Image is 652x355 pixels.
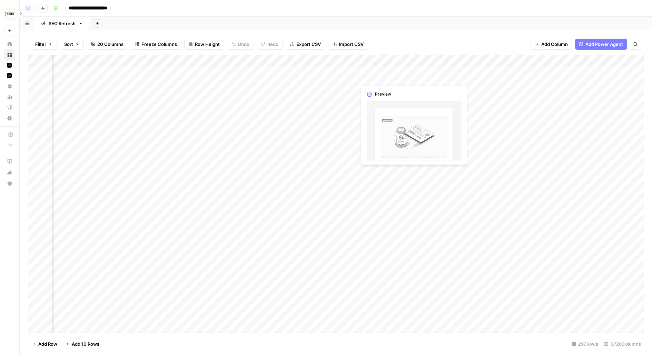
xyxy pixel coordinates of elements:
[7,63,12,68] img: c35yeiwf0qjehltklbh57st2xhbo
[601,338,644,349] div: 19/20 Columns
[4,156,15,167] a: AirOps Academy
[60,39,84,50] button: Sort
[339,41,364,48] span: Import CSV
[4,6,15,23] button: Workspace: Carta
[238,41,249,48] span: Undo
[141,41,177,48] span: Freeze Columns
[28,338,61,349] button: Add Row
[7,73,12,78] img: c35yeiwf0qjehltklbh57st2xhbo
[184,39,224,50] button: Row Height
[4,178,15,189] button: Help + Support
[531,39,572,50] button: Add Column
[4,39,15,50] a: Home
[4,91,15,102] a: Usage
[38,341,57,347] span: Add Row
[227,39,254,50] button: Undo
[31,39,57,50] button: Filter
[4,49,15,60] a: Browse
[87,39,128,50] button: 20 Columns
[267,41,278,48] span: Redo
[64,41,73,48] span: Sort
[61,338,103,349] button: Add 10 Rows
[72,341,99,347] span: Add 10 Rows
[575,39,627,50] button: Add Power Agent
[569,338,601,349] div: 290 Rows
[286,39,325,50] button: Export CSV
[328,39,368,50] button: Import CSV
[195,41,220,48] span: Row Height
[4,102,15,113] a: Flightpath
[4,8,17,20] img: Carta Logo
[131,39,181,50] button: Freeze Columns
[296,41,321,48] span: Export CSV
[4,167,15,178] button: What's new?
[35,17,89,30] a: SEO Refresh
[97,41,124,48] span: 20 Columns
[541,41,568,48] span: Add Column
[585,41,623,48] span: Add Power Agent
[4,113,15,124] a: Settings
[49,20,76,27] div: SEO Refresh
[35,41,46,48] span: Filter
[257,39,283,50] button: Redo
[4,81,15,92] a: Your Data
